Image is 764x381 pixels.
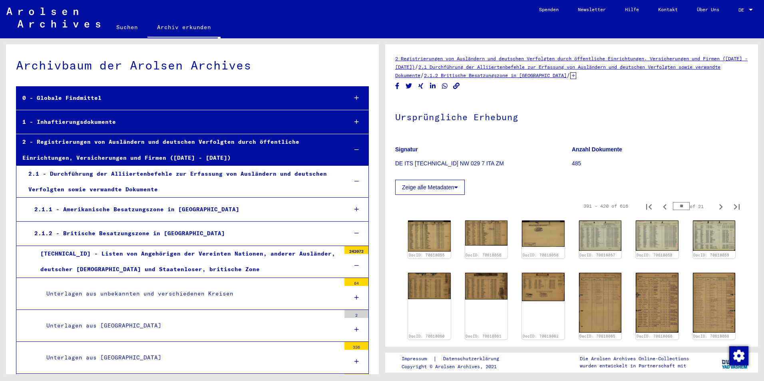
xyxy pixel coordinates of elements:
div: 0 - Globale Findmittel [16,90,341,106]
div: Unterlagen aus [GEOGRAPHIC_DATA] [40,318,340,333]
div: 242072 [344,246,368,254]
img: 002.jpg [522,220,565,247]
a: DocID: 70618066 [693,334,729,338]
div: 2 [344,310,368,318]
p: 485 [572,159,748,168]
img: 001.jpg [465,273,508,300]
a: DocID: 70618065 [579,334,615,338]
p: DE ITS [TECHNICAL_ID] NW 029 7 ITA ZM [395,159,571,168]
img: 002.jpg [693,273,736,333]
h1: Ursprüngliche Erhebung [395,99,748,134]
img: yv_logo.png [720,352,750,372]
button: First page [641,198,657,214]
button: Share on Xing [417,81,425,91]
a: 2 Registrierungen von Ausländern und deutschen Verfolgten durch öffentliche Einrichtungen, Versic... [395,56,748,70]
a: DocID: 70618057 [579,253,615,257]
div: | [402,355,509,363]
div: Unterlagen aus [GEOGRAPHIC_DATA] [40,350,340,365]
b: Signatur [395,146,418,153]
a: DocID: 70618066 [637,334,672,338]
div: 2.1.1 - Amerikanische Besatzungszone in [GEOGRAPHIC_DATA] [28,202,341,217]
img: 001.jpg [522,273,565,301]
a: Archiv erkunden [147,18,221,38]
span: / [415,63,418,70]
span: DE [738,7,747,13]
img: 001.jpg [693,220,736,251]
a: Impressum [402,355,433,363]
button: Share on Facebook [393,81,402,91]
button: Next page [713,198,729,214]
a: DocID: 70618058 [637,253,672,257]
a: DocID: 70618056 [466,253,501,257]
a: DocID: 70618056 [523,253,559,257]
button: Zeige alle Metadaten [395,180,465,195]
img: 001.jpg [636,220,678,251]
div: Archivbaum der Arolsen Archives [16,56,369,74]
span: / [567,71,570,79]
div: 2.1.2 - Britische Besatzungszone in [GEOGRAPHIC_DATA] [28,226,341,241]
button: Last page [729,198,745,214]
img: Zustimmung ändern [729,346,748,365]
img: 001.jpg [636,273,678,333]
img: 001.jpg [465,220,508,246]
img: 001.jpg [408,273,451,300]
a: 2.1 Durchführung der Alliiertenbefehle zur Erfassung von Ausländern und deutschen Verfolgten sowi... [395,64,720,78]
div: 2 - Registrierungen von Ausländern und deutschen Verfolgten durch öffentliche Einrichtungen, Vers... [16,134,341,165]
div: [TECHNICAL_ID] - Listen von Angehörigen der Vereinten Nationen, anderer Ausländer, deutscher [DEM... [34,246,340,277]
button: Share on LinkedIn [429,81,437,91]
div: 336 [344,342,368,350]
div: of 21 [673,202,713,210]
img: 001.jpg [408,220,451,252]
b: Anzahl Dokumente [572,146,622,153]
a: DocID: 70618055 [409,253,445,257]
a: Suchen [107,18,147,37]
div: 1 - Inhaftierungsdokumente [16,114,341,130]
div: Unterlagen aus unbekannten und verschiedenen Kreisen [40,286,340,302]
button: Copy link [452,81,461,91]
a: DocID: 70618059 [693,253,729,257]
a: Datenschutzerklärung [437,355,509,363]
img: 001.jpg [579,220,622,251]
a: DocID: 70618061 [466,334,501,338]
button: Previous page [657,198,673,214]
img: 001.jpg [579,273,622,333]
button: Share on Twitter [405,81,413,91]
div: 2.1 - Durchführung der Alliiertenbefehle zur Erfassung von Ausländern und deutschen Verfolgten so... [22,166,341,197]
a: DocID: 70618060 [409,334,445,338]
a: 2.1.2 Britische Besatzungszone in [GEOGRAPHIC_DATA] [424,72,567,78]
span: / [420,71,424,79]
img: Arolsen_neg.svg [6,8,100,28]
div: 391 – 420 of 616 [583,202,628,210]
p: wurden entwickelt in Partnerschaft mit [580,362,689,369]
p: Die Arolsen Archives Online-Collections [580,355,689,362]
button: Share on WhatsApp [441,81,449,91]
div: 64 [344,278,368,286]
a: DocID: 70618062 [523,334,559,338]
p: Copyright © Arolsen Archives, 2021 [402,363,509,370]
